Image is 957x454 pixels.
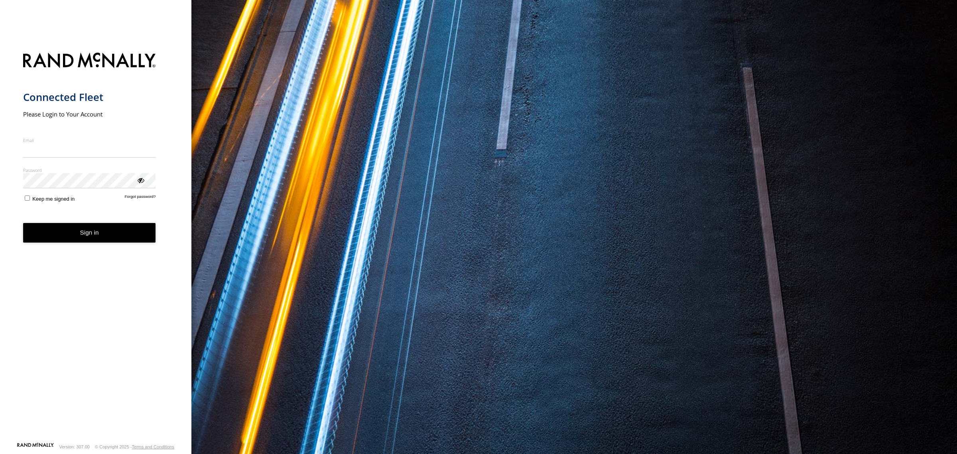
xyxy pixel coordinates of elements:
div: ViewPassword [136,176,144,184]
label: Password [23,167,156,173]
button: Sign in [23,223,156,243]
a: Visit our Website [17,443,54,451]
div: Version: 307.00 [59,444,90,449]
h1: Connected Fleet [23,91,156,104]
a: Forgot password? [125,194,156,202]
label: Email [23,137,156,143]
img: Rand McNally [23,51,156,71]
div: © Copyright 2025 - [95,444,174,449]
form: main [23,48,169,442]
h2: Please Login to Your Account [23,110,156,118]
input: Keep me signed in [25,195,30,201]
span: Keep me signed in [32,196,75,202]
a: Terms and Conditions [132,444,174,449]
